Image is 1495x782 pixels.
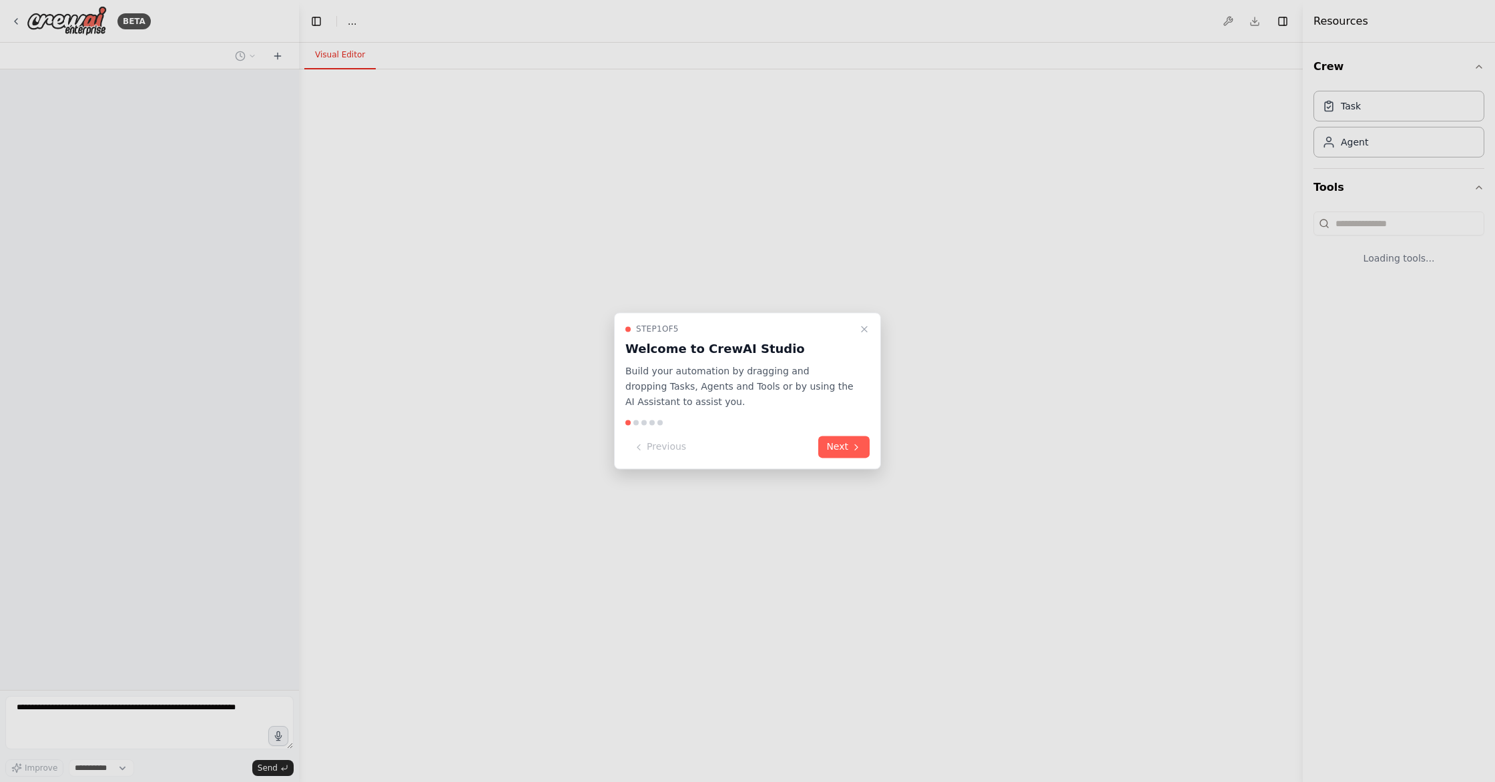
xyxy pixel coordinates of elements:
[625,364,854,409] p: Build your automation by dragging and dropping Tasks, Agents and Tools or by using the AI Assista...
[636,324,679,334] span: Step 1 of 5
[307,12,326,31] button: Hide left sidebar
[625,436,694,458] button: Previous
[818,436,870,458] button: Next
[856,321,872,337] button: Close walkthrough
[625,340,854,358] h3: Welcome to CrewAI Studio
